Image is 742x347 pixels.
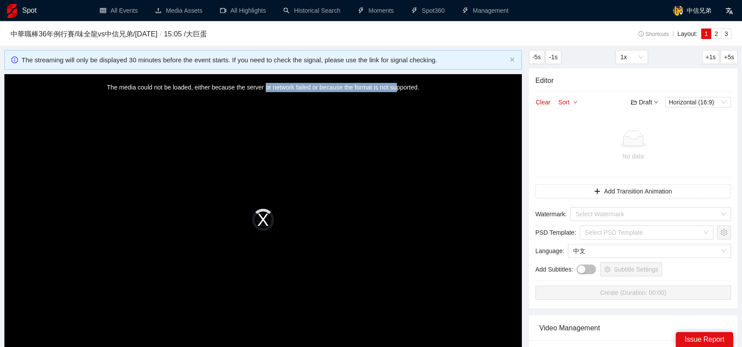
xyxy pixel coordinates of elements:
span: down [654,100,658,104]
span: close [510,57,515,62]
span: Horizontal (16:9) [669,97,728,107]
span: +1s [706,52,716,62]
span: info-circle [11,57,18,63]
button: -1s [546,50,561,64]
span: folder-open [631,99,637,105]
a: thunderboltManagement [462,7,509,14]
span: plus [594,188,600,195]
a: tableAll Events [100,7,138,14]
span: -1s [549,52,557,62]
span: Language : [535,246,564,256]
button: setting [717,225,731,240]
span: info-circle [639,31,644,37]
div: Issue Report [676,332,733,347]
a: uploadMedia Assets [155,7,202,14]
span: 3 [724,30,728,37]
button: Clear [535,97,551,107]
button: +1s [702,50,719,64]
span: +5s [724,52,734,62]
button: close [510,57,515,63]
span: | [672,30,674,37]
button: +5s [721,50,738,64]
div: Video Management [539,315,727,340]
button: settingSubtitle Settings [600,262,662,276]
span: Add Subtitles : [535,265,573,274]
span: Watermark : [535,209,567,219]
a: thunderboltMoments [358,7,394,14]
img: avatar [673,5,683,16]
button: Sortdown [558,97,578,107]
span: down [573,100,578,105]
h3: 中華職棒36年例行賽 / 味全龍 vs 中信兄弟 / [DATE] 15:05 / 大巨蛋 [11,29,587,40]
div: Draft [631,97,658,107]
span: 2 [714,30,718,37]
button: Create (Duration: 00:00) [535,286,731,300]
span: / [157,30,164,38]
span: 1 [705,30,708,37]
span: Layout: [678,30,698,37]
img: logo [7,4,17,18]
span: -5s [532,52,541,62]
div: No data [539,151,728,161]
a: searchHistorical Search [283,7,340,14]
a: thunderboltSpot360 [411,7,445,14]
span: PSD Template : [535,228,576,237]
button: plusAdd Transition Animation [535,184,731,198]
span: 1x [621,50,643,64]
span: 中文 [573,244,726,258]
a: video-cameraAll Highlights [220,7,266,14]
span: Shortcuts [639,31,669,37]
button: -5s [529,50,544,64]
div: The streaming will only be displayed 30 minutes before the event starts. If you need to check the... [21,55,506,65]
h4: Editor [535,75,731,86]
